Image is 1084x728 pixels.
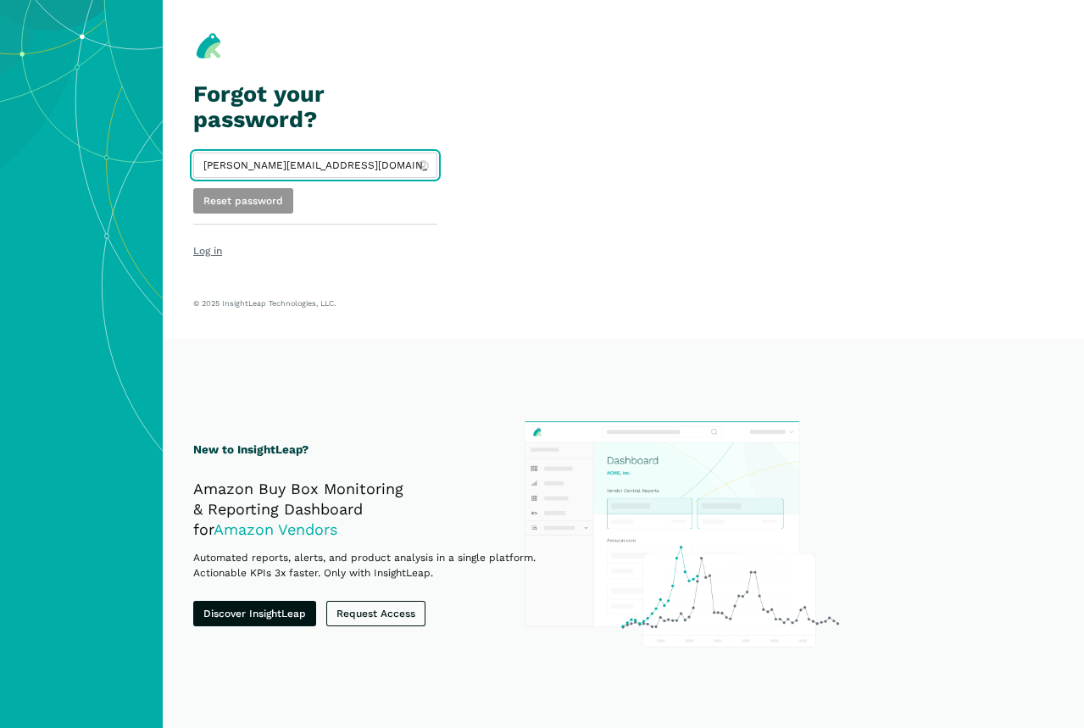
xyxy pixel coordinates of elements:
a: Request Access [326,601,425,626]
a: Discover InsightLeap [193,601,316,626]
p: © 2025 InsightLeap Technologies, LLC. [193,298,1053,308]
p: Automated reports, alerts, and product analysis in a single platform. Actionable KPIs 3x faster. ... [193,550,579,581]
input: admin@insightleap.com [193,153,437,178]
img: InsightLeap Product [519,415,844,653]
h2: Amazon Buy Box Monitoring & Reporting Dashboard for [193,479,579,540]
a: Log in [193,245,222,257]
span: Amazon Vendors [214,520,337,538]
h1: Forgot your password? [193,81,437,132]
h1: New to InsightLeap? [193,441,579,458]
